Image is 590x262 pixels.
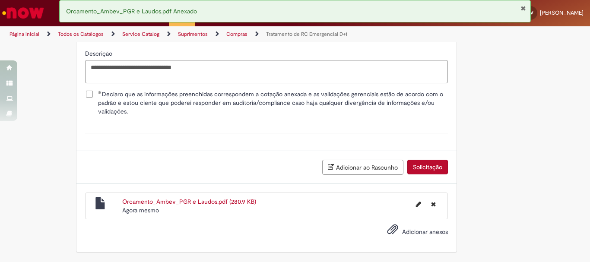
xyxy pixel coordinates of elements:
span: [PERSON_NAME] [540,9,584,16]
a: Página inicial [10,31,39,38]
span: Declaro que as informações preenchidas correspondem a cotação anexada e as validações gerenciais ... [98,90,448,116]
a: Orcamento_Ambev_PGR e Laudos.pdf (280.9 KB) [122,198,256,205]
a: Tratamento de RC Emergencial D+1 [266,31,347,38]
a: Suprimentos [178,31,208,38]
button: Editar nome de arquivo Orcamento_Ambev_PGR e Laudos.pdf [411,197,426,211]
span: Adicionar anexos [402,228,448,236]
img: ServiceNow [1,4,45,22]
button: Excluir Orcamento_Ambev_PGR e Laudos.pdf [426,197,441,211]
span: Descrição [85,50,114,57]
button: Fechar Notificação [520,5,526,12]
a: Todos os Catálogos [58,31,104,38]
button: Adicionar ao Rascunho [322,160,403,175]
a: Compras [226,31,247,38]
textarea: Descrição [85,60,448,83]
time: 27/08/2025 16:32:00 [122,206,159,214]
button: Adicionar anexos [385,221,400,241]
a: Service Catalog [122,31,159,38]
ul: Trilhas de página [6,26,387,42]
span: Orcamento_Ambev_PGR e Laudos.pdf Anexado [66,7,197,15]
span: Obrigatório Preenchido [98,91,102,94]
span: Agora mesmo [122,206,159,214]
button: Solicitação [407,160,448,174]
